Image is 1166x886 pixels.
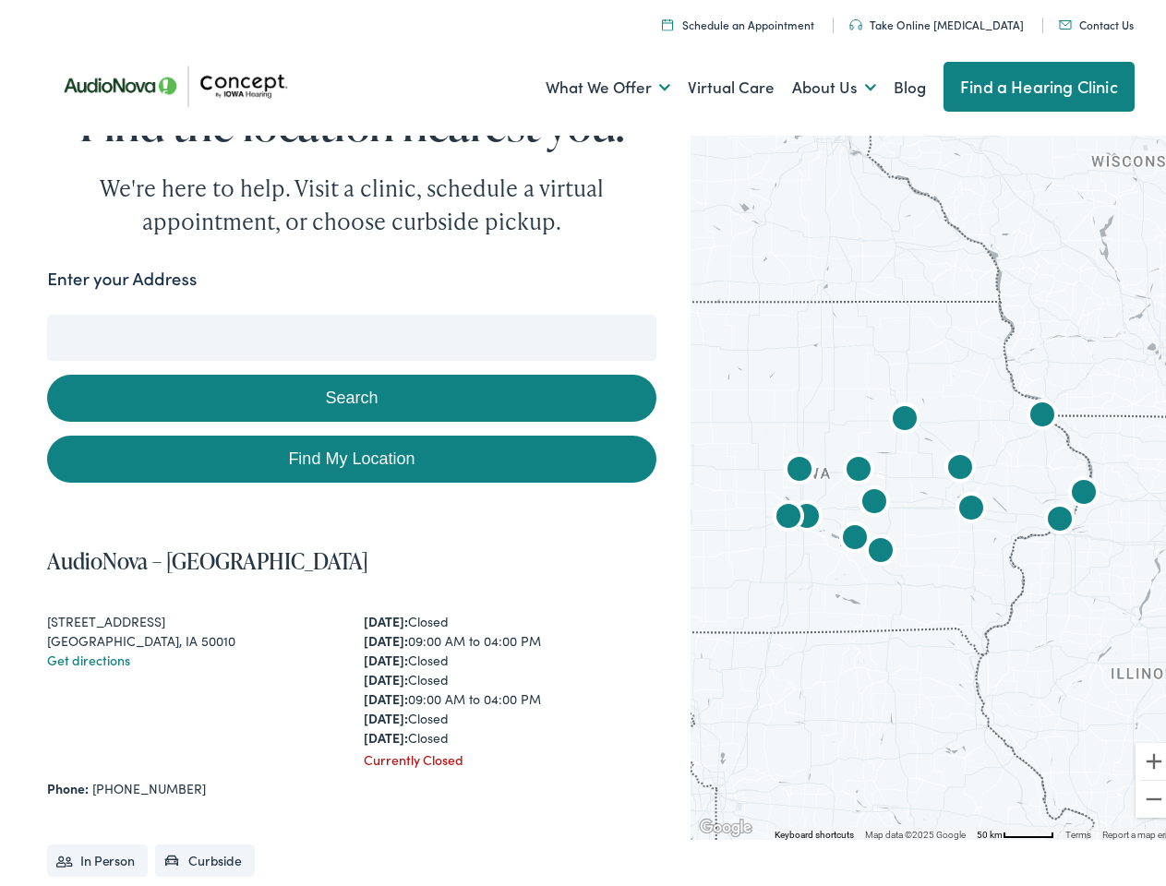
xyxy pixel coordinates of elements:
div: [STREET_ADDRESS] [47,606,340,626]
div: AudioNova [949,483,993,527]
button: Keyboard shortcuts [775,823,854,836]
a: Get directions [47,645,130,664]
div: AudioNova [785,491,829,535]
div: AudioNova [836,444,881,488]
strong: [DATE]: [364,723,408,741]
div: Closed 09:00 AM to 04:00 PM Closed Closed 09:00 AM to 04:00 PM Closed Closed [364,606,656,742]
img: utility icon [849,14,862,25]
div: AudioNova [938,442,982,486]
strong: [DATE]: [364,703,408,722]
div: Concept by Iowa Hearing by AudioNova [852,476,896,521]
a: About Us [792,48,876,116]
div: Currently Closed [364,745,656,764]
a: Find a Hearing Clinic [944,56,1135,106]
div: We're here to help. Visit a clinic, schedule a virtual appointment, or choose curbside pickup. [56,166,647,233]
span: 50 km [977,824,1003,834]
a: Terms (opens in new tab) [1065,824,1091,834]
a: Open this area in Google Maps (opens a new window) [695,810,756,834]
div: AudioNova [1038,494,1082,538]
div: Concept by Iowa Hearing by AudioNova [777,444,822,488]
div: AudioNova [883,393,927,437]
strong: Phone: [47,773,89,792]
a: What We Offer [546,48,670,116]
h1: Find the location nearest you. [47,92,655,143]
div: Concept by Iowa Hearing by AudioNova [859,525,903,569]
div: Concept by Iowa Hearing by AudioNova [1020,389,1064,434]
a: Schedule an Appointment [662,11,814,27]
a: Take Online [MEDICAL_DATA] [849,11,1024,27]
a: Blog [894,48,926,116]
a: AudioNova – [GEOGRAPHIC_DATA] [47,540,368,570]
img: utility icon [1059,15,1072,24]
strong: [DATE]: [364,606,408,625]
div: AudioNova [1062,467,1106,511]
li: In Person [47,839,148,871]
a: Contact Us [1059,11,1134,27]
a: [PHONE_NUMBER] [92,773,206,792]
a: Virtual Care [688,48,775,116]
div: [GEOGRAPHIC_DATA], IA 50010 [47,626,340,645]
strong: [DATE]: [364,664,408,683]
img: Google [695,810,756,834]
strong: [DATE]: [364,684,408,702]
a: Find My Location [47,430,655,477]
button: Map Scale: 50 km per 52 pixels [971,821,1060,834]
strong: [DATE]: [364,626,408,644]
input: Enter your address or zip code [47,309,655,355]
span: Map data ©2025 Google [865,824,966,834]
div: Concept by Iowa Hearing by AudioNova [833,512,877,557]
img: A calendar icon to schedule an appointment at Concept by Iowa Hearing. [662,13,673,25]
button: Search [47,369,655,416]
li: Curbside [155,839,255,871]
strong: [DATE]: [364,645,408,664]
label: Enter your Address [47,260,197,287]
div: AudioNova [766,491,811,535]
